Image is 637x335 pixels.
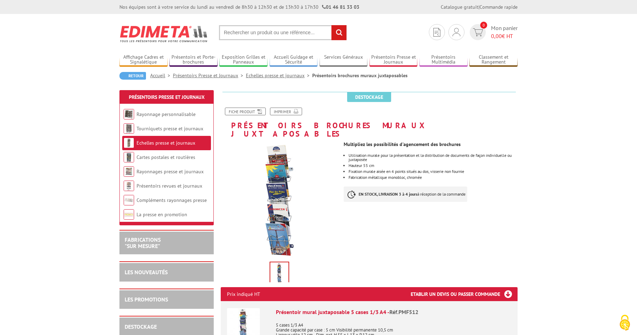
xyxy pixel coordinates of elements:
a: Affichage Cadres et Signalétique [119,54,168,66]
strong: Multipliez les possibilités d'agencement des brochures [344,141,461,147]
div: | [441,3,518,10]
p: Prix indiqué HT [227,287,260,301]
p: à réception de la commande [344,187,467,202]
a: Présentoirs revues et journaux [137,183,202,189]
a: La presse en promotion [137,211,187,218]
h3: Etablir un devis ou passer commande [411,287,518,301]
img: devis rapide [473,28,483,36]
img: La presse en promotion [124,209,134,220]
li: Présentoirs brochures muraux juxtaposables [312,72,408,79]
input: rechercher [331,25,346,40]
a: Services Généraux [320,54,368,66]
img: Rayonnage personnalisable [124,109,134,119]
span: 0,00 [491,32,502,39]
a: Retour [119,72,146,80]
span: € HT [491,32,518,40]
span: Réf.PMF512 [389,308,418,315]
a: Catalogue gratuit [441,4,478,10]
a: Imprimer [270,108,302,115]
div: Nos équipes sont à votre service du lundi au vendredi de 8h30 à 12h30 et de 13h30 à 17h30 [119,3,359,10]
a: Cartes postales et routières [137,154,195,160]
button: Cookies (fenêtre modale) [613,311,637,335]
a: FABRICATIONS"Sur Mesure" [125,236,161,249]
a: Rayonnage personnalisable [137,111,196,117]
a: Accueil Guidage et Sécurité [270,54,318,66]
a: Présentoirs Multimédia [419,54,468,66]
a: Echelles presse et journaux [137,140,195,146]
img: Cookies (fenêtre modale) [616,314,634,332]
span: Mon panier [491,24,518,40]
img: Edimeta [119,21,208,47]
a: Echelles presse et journaux [246,72,312,79]
a: Commande rapide [479,4,518,10]
img: Présentoirs revues et journaux [124,181,134,191]
li: Hauteur 55 cm [349,163,518,168]
a: Tourniquets presse et journaux [137,125,203,132]
li: Fixation murale aisée en 4 points situés au dos, visserie non fournie [349,169,518,174]
img: presentoir_mural_juxtaposable_5_cases_1-3_a4_pmf512_1.jpg [221,141,338,259]
img: devis rapide [453,28,460,36]
img: Rayonnages presse et journaux [124,166,134,177]
a: Classement et Rangement [469,54,518,66]
a: Présentoirs Presse et Journaux [129,94,205,100]
strong: 01 46 81 33 03 [322,4,359,10]
img: Echelles presse et journaux [124,138,134,148]
a: Présentoirs Presse et Journaux [369,54,418,66]
a: Compléments rayonnages presse [137,197,207,203]
img: Compléments rayonnages presse [124,195,134,205]
a: Présentoirs Presse et Journaux [173,72,246,79]
a: Accueil [150,72,173,79]
a: Exposition Grilles et Panneaux [219,54,268,66]
div: Présentoir mural juxtaposable 5 cases 1/3 A4 - [276,308,511,316]
a: Fiche produit [225,108,266,115]
li: Utilisation murale pour la présentation et la distribution de documents de façon individuelle ou ... [349,153,518,162]
img: presentoir_mural_juxtaposable_5_cases_1-3_a4_pmf512_1.jpg [270,262,288,284]
img: Cartes postales et routières [124,152,134,162]
a: Présentoirs et Porte-brochures [169,54,218,66]
span: Destockage [347,92,391,102]
a: LES NOUVEAUTÉS [125,269,168,276]
input: Rechercher un produit ou une référence... [219,25,347,40]
img: devis rapide [433,28,440,37]
img: Tourniquets presse et journaux [124,123,134,134]
li: Fabrication métallique monobloc, chromée [349,175,518,180]
a: DESTOCKAGE [125,323,157,330]
strong: EN STOCK, LIVRAISON 3 à 4 jours [359,191,417,197]
a: devis rapide 0 Mon panier 0,00€ HT [468,24,518,40]
a: Rayonnages presse et journaux [137,168,204,175]
a: LES PROMOTIONS [125,296,168,303]
span: 0 [480,22,487,29]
